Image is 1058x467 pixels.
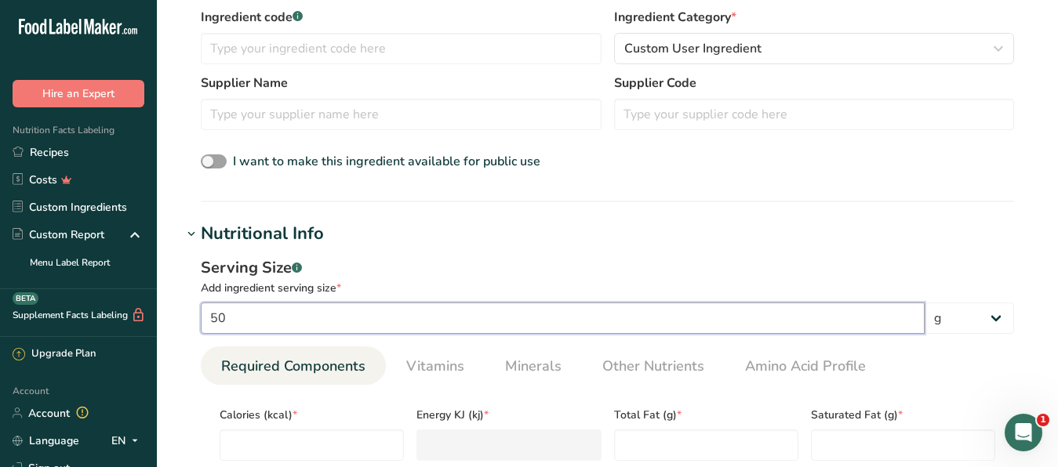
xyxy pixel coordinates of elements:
[505,356,562,377] span: Minerals
[201,221,324,247] div: Nutritional Info
[201,302,925,334] input: Type your serving size here
[1037,414,1049,426] span: 1
[201,8,602,27] label: Ingredient code
[220,407,404,423] span: Calories (kcal)
[201,280,1014,296] div: Add ingredient serving size
[13,427,79,454] a: Language
[13,226,104,243] div: Custom Report
[406,356,464,377] span: Vitamins
[13,346,96,362] div: Upgrade Plan
[201,33,602,64] input: Type your ingredient code here
[745,356,866,377] span: Amino Acid Profile
[602,356,704,377] span: Other Nutrients
[1005,414,1042,451] iframe: Intercom live chat
[13,80,144,107] button: Hire an Expert
[233,153,540,170] span: I want to make this ingredient available for public use
[614,8,1015,27] label: Ingredient Category
[614,74,1015,92] label: Supplier Code
[201,256,1014,280] div: Serving Size
[111,431,144,450] div: EN
[811,407,995,423] span: Saturated Fat (g)
[614,99,1015,130] input: Type your supplier code here
[614,33,1015,64] button: Custom User Ingredient
[624,39,762,58] span: Custom User Ingredient
[416,407,601,423] span: Energy KJ (kj)
[221,356,365,377] span: Required Components
[201,74,602,92] label: Supplier Name
[614,407,798,423] span: Total Fat (g)
[13,292,38,305] div: BETA
[201,99,602,130] input: Type your supplier name here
